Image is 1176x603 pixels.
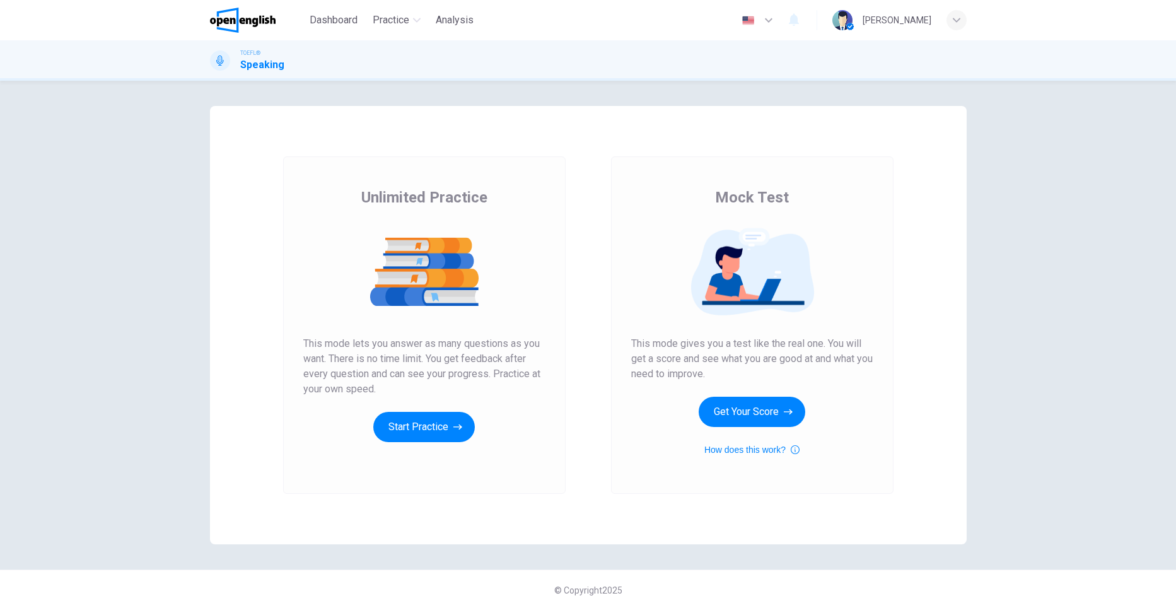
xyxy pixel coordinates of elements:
[631,336,873,382] span: This mode gives you a test like the real one. You will get a score and see what you are good at a...
[373,13,409,28] span: Practice
[715,187,789,208] span: Mock Test
[704,442,800,457] button: How does this work?
[361,187,487,208] span: Unlimited Practice
[373,412,475,442] button: Start Practice
[431,9,479,32] button: Analysis
[303,336,545,397] span: This mode lets you answer as many questions as you want. There is no time limit. You get feedback...
[368,9,426,32] button: Practice
[863,13,931,28] div: [PERSON_NAME]
[740,16,756,25] img: en
[210,8,305,33] a: OpenEnglish logo
[305,9,363,32] button: Dashboard
[832,10,853,30] img: Profile picture
[436,13,474,28] span: Analysis
[310,13,358,28] span: Dashboard
[210,8,276,33] img: OpenEnglish logo
[554,585,622,595] span: © Copyright 2025
[240,57,284,73] h1: Speaking
[240,49,260,57] span: TOEFL®
[699,397,805,427] button: Get Your Score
